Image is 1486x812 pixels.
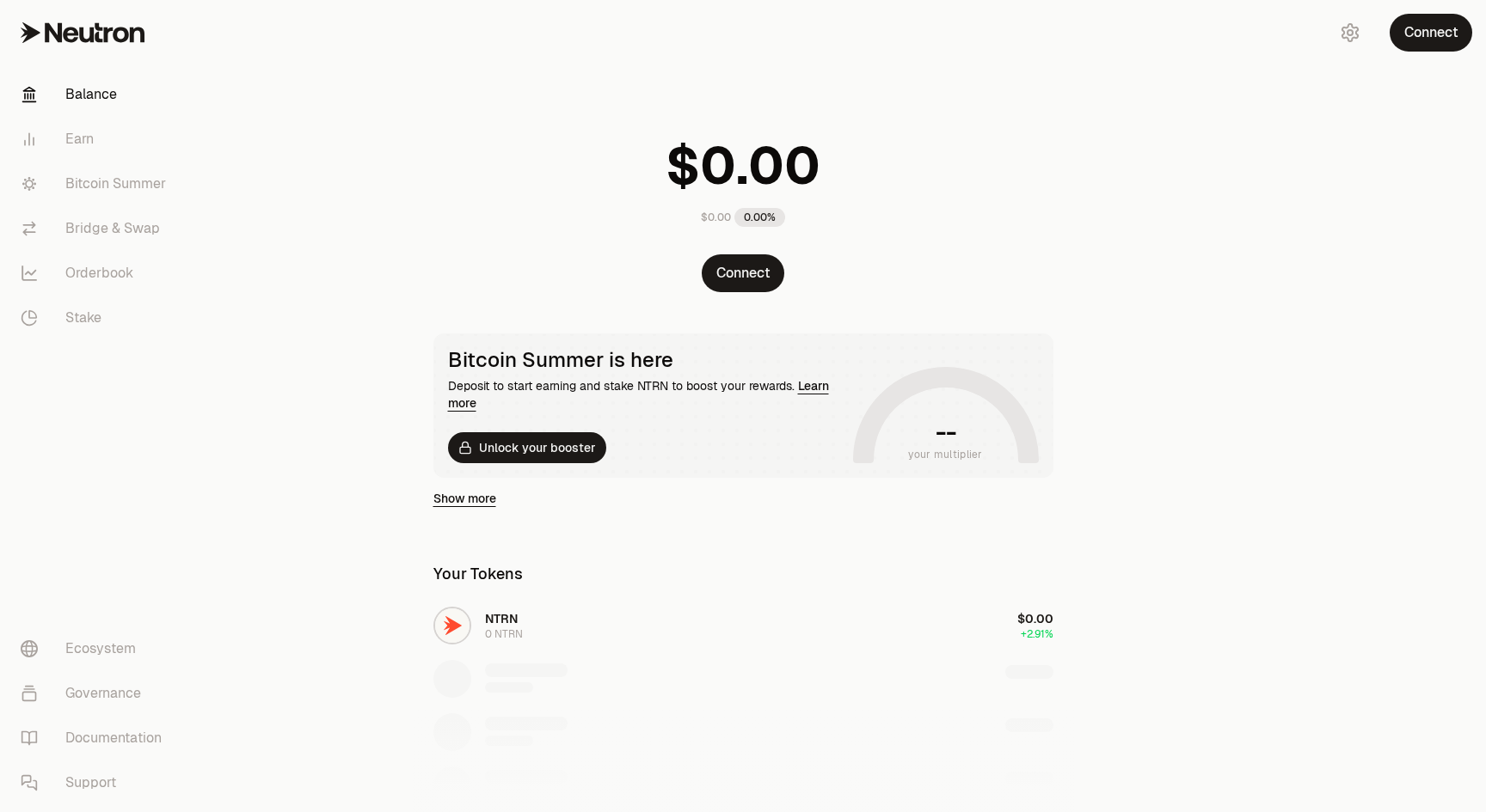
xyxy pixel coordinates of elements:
[734,208,785,227] div: 0.00%
[448,377,846,412] div: Deposit to start earning and stake NTRN to boost your rewards.
[7,72,186,117] a: Balance
[1390,14,1472,52] button: Connect
[448,348,846,372] div: Bitcoin Summer is here
[7,626,186,671] a: Ecosystem
[701,211,731,224] div: $0.00
[7,671,186,716] a: Governance
[7,206,186,251] a: Bridge & Swap
[7,162,186,206] a: Bitcoin Summer
[936,418,955,446] h1: --
[7,760,186,805] a: Support
[908,446,983,463] span: your multiplier
[7,296,186,340] a: Stake
[7,716,186,760] a: Documentation
[7,251,186,296] a: Orderbook
[433,490,496,507] a: Show more
[702,254,784,292] button: Connect
[448,432,606,463] button: Unlock your booster
[7,117,186,162] a: Earn
[433,562,523,586] div: Your Tokens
